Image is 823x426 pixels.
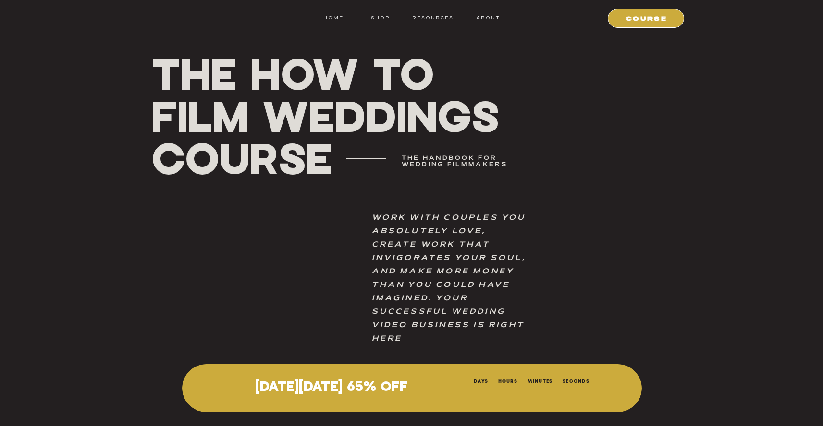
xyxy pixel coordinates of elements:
[474,377,488,384] li: Days
[476,13,500,22] a: ABOUT
[323,13,344,22] a: HOME
[527,377,553,384] li: Minutes
[151,52,505,179] h1: THE How To Film Weddings Course
[498,377,517,384] li: Hours
[614,13,679,22] a: COURSE
[562,377,589,384] li: Seconds
[409,13,454,22] a: resources
[362,13,400,22] a: shop
[372,214,527,342] i: Work with couples you absolutely love, create work that invigorates your soul, and make more mone...
[204,380,459,395] p: [DATE][DATE] 65% OFF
